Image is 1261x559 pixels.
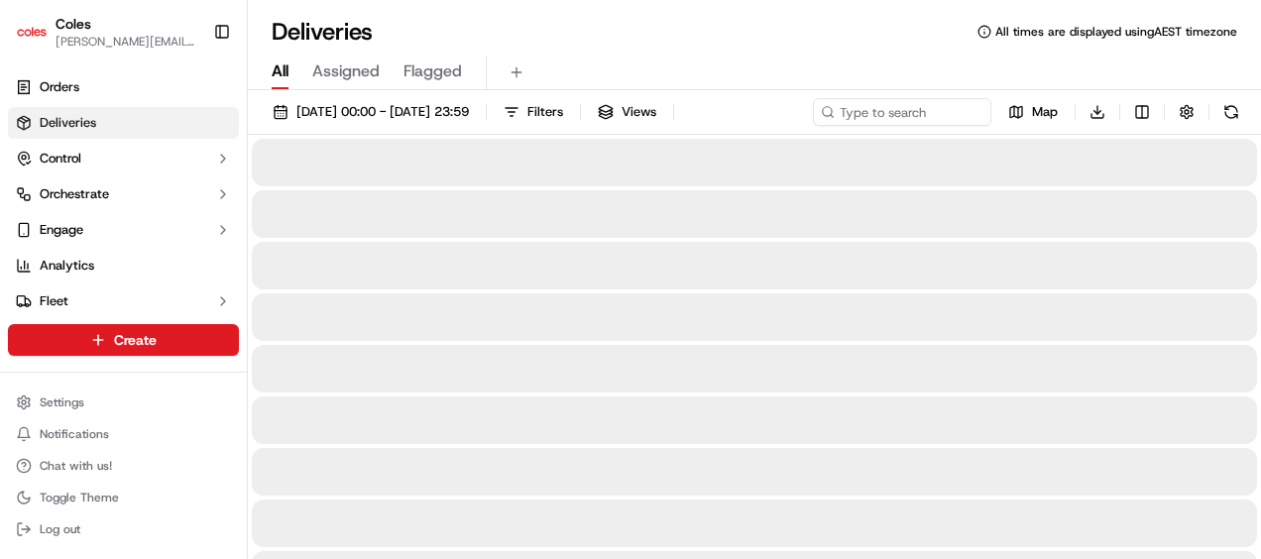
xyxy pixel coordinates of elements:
[8,285,239,317] button: Fleet
[40,521,80,537] span: Log out
[495,98,572,126] button: Filters
[622,103,656,121] span: Views
[40,257,94,275] span: Analytics
[8,107,239,139] a: Deliveries
[312,59,380,83] span: Assigned
[8,389,239,416] button: Settings
[1032,103,1058,121] span: Map
[40,114,96,132] span: Deliveries
[40,185,109,203] span: Orchestrate
[264,98,478,126] button: [DATE] 00:00 - [DATE] 23:59
[8,71,239,103] a: Orders
[8,420,239,448] button: Notifications
[8,250,239,281] a: Analytics
[40,78,79,96] span: Orders
[40,458,112,474] span: Chat with us!
[8,214,239,246] button: Engage
[40,490,119,505] span: Toggle Theme
[999,98,1067,126] button: Map
[8,515,239,543] button: Log out
[40,426,109,442] span: Notifications
[813,98,991,126] input: Type to search
[40,150,81,168] span: Control
[56,34,197,50] button: [PERSON_NAME][EMAIL_ADDRESS][PERSON_NAME][PERSON_NAME][DOMAIN_NAME]
[8,8,205,56] button: ColesColes[PERSON_NAME][EMAIL_ADDRESS][PERSON_NAME][PERSON_NAME][DOMAIN_NAME]
[272,59,288,83] span: All
[8,324,239,356] button: Create
[8,452,239,480] button: Chat with us!
[8,484,239,511] button: Toggle Theme
[995,24,1237,40] span: All times are displayed using AEST timezone
[589,98,665,126] button: Views
[8,178,239,210] button: Orchestrate
[40,292,68,310] span: Fleet
[114,330,157,350] span: Create
[272,16,373,48] h1: Deliveries
[16,16,48,48] img: Coles
[527,103,563,121] span: Filters
[403,59,462,83] span: Flagged
[8,143,239,174] button: Control
[56,14,91,34] button: Coles
[40,394,84,410] span: Settings
[296,103,469,121] span: [DATE] 00:00 - [DATE] 23:59
[40,221,83,239] span: Engage
[1217,98,1245,126] button: Refresh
